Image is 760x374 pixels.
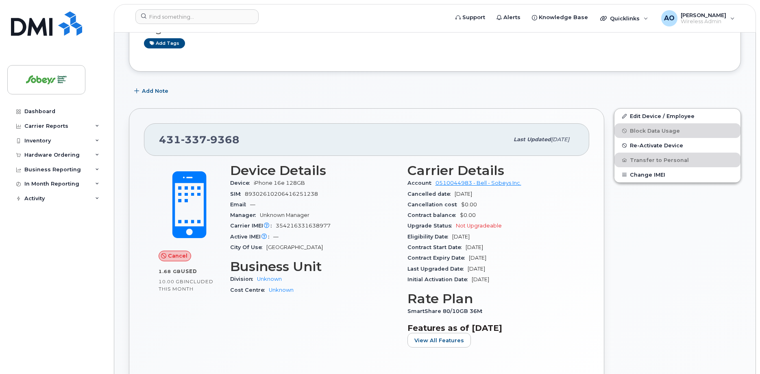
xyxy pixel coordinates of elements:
h3: Device Details [230,163,398,178]
span: Cancelled date [407,191,455,197]
span: 337 [181,133,207,146]
span: Initial Activation Date [407,276,472,282]
span: [DATE] [466,244,483,250]
span: SIM [230,191,245,197]
span: — [273,234,279,240]
span: — [250,201,255,208]
span: 1.68 GB [159,269,181,274]
span: iPhone 16e 128GB [254,180,305,186]
span: Contract Start Date [407,244,466,250]
button: Re-Activate Device [614,138,740,153]
span: Support [462,13,485,22]
span: 89302610206416251238 [245,191,318,197]
span: Alerts [503,13,520,22]
span: included this month [159,278,213,292]
button: Change IMEI [614,167,740,182]
a: Edit Device / Employee [614,109,740,123]
span: $0.00 [461,201,477,208]
span: 431 [159,133,240,146]
h3: Carrier Details [407,163,575,178]
span: [GEOGRAPHIC_DATA] [266,244,323,250]
span: Unknown Manager [260,212,309,218]
span: 9368 [207,133,240,146]
span: Email [230,201,250,208]
span: 10.00 GB [159,279,184,284]
span: Cancellation cost [407,201,461,208]
span: used [181,268,197,274]
div: Antonio Orgera [655,10,740,26]
span: Division [230,276,257,282]
button: Add Note [129,84,175,98]
span: Account [407,180,436,186]
span: Manager [230,212,260,218]
a: 0510044983 - Bell - Sobeys Inc. [436,180,521,186]
span: [DATE] [472,276,489,282]
span: [PERSON_NAME] [681,12,726,18]
span: Contract balance [407,212,460,218]
span: Upgrade Status [407,223,456,229]
span: [DATE] [468,266,485,272]
span: Cancel [168,252,187,260]
span: [DATE] [452,234,470,240]
span: Last updated [514,136,551,142]
button: Block Data Usage [614,123,740,138]
span: [DATE] [469,255,486,261]
span: View All Features [414,337,464,344]
span: Contract Expiry Date [407,255,469,261]
span: Cost Centre [230,287,269,293]
span: 354216331638977 [276,223,331,229]
span: SmartShare 80/10GB 36M [407,308,486,314]
h3: Features as of [DATE] [407,323,575,333]
span: Eligibility Date [407,234,452,240]
span: Wireless Admin [681,18,726,25]
span: City Of Use [230,244,266,250]
span: Device [230,180,254,186]
div: Quicklinks [594,10,654,26]
a: Knowledge Base [526,9,594,26]
h3: Business Unit [230,259,398,274]
span: Active IMEI [230,234,273,240]
span: [DATE] [551,136,569,142]
span: Last Upgraded Date [407,266,468,272]
a: Unknown [257,276,282,282]
input: Find something... [135,9,259,24]
a: Unknown [269,287,294,293]
h3: Rate Plan [407,291,575,306]
span: Carrier IMEI [230,223,276,229]
a: Support [450,9,491,26]
span: [DATE] [455,191,472,197]
span: $0.00 [460,212,476,218]
span: Not Upgradeable [456,223,502,229]
span: Add Note [142,87,168,95]
a: Alerts [491,9,526,26]
button: View All Features [407,333,471,348]
button: Transfer to Personal [614,153,740,167]
span: Knowledge Base [539,13,588,22]
span: Re-Activate Device [630,142,683,149]
a: Add tags [144,38,185,48]
span: AO [664,13,675,23]
h3: Tags List [144,24,726,35]
span: Quicklinks [610,15,640,22]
